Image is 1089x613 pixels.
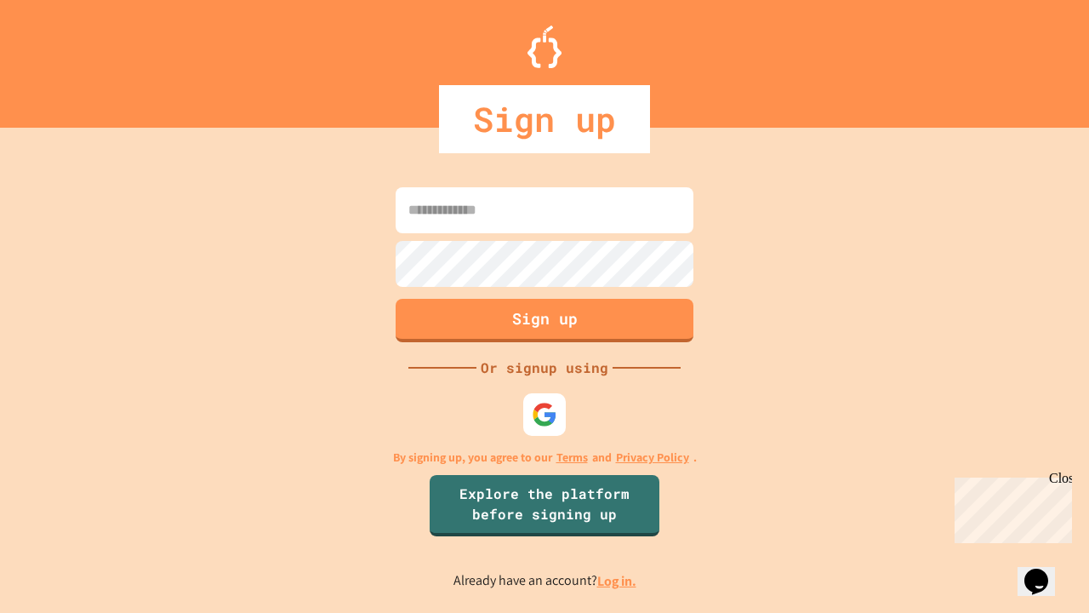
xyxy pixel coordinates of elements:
[948,471,1072,543] iframe: chat widget
[616,449,689,467] a: Privacy Policy
[556,449,588,467] a: Terms
[7,7,117,108] div: Chat with us now!Close
[1018,545,1072,596] iframe: chat widget
[476,358,613,378] div: Or signup using
[532,402,557,427] img: google-icon.svg
[597,572,636,590] a: Log in.
[396,299,693,342] button: Sign up
[527,26,562,68] img: Logo.svg
[439,85,650,153] div: Sign up
[393,449,697,467] p: By signing up, you agree to our and .
[430,475,659,536] a: Explore the platform before signing up
[453,570,636,592] p: Already have an account?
